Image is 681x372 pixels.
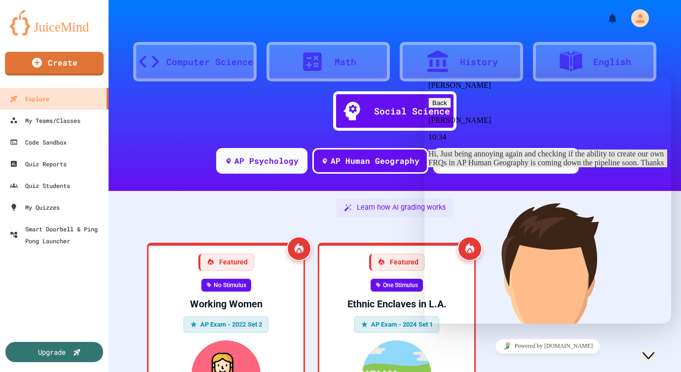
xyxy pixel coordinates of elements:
div: Smart Doorbell & Ping Pong Launcher [10,223,105,247]
div: AP Psychology [234,155,299,167]
span: Learn how AI grading works [357,202,446,213]
div: My Quizzes [10,201,60,213]
div: Upgrade [38,347,66,357]
div: AP Exam - 2024 Set 1 [354,316,440,333]
div: Computer Science [166,55,253,69]
div: Featured [198,254,254,271]
iframe: chat widget [424,77,671,324]
div: Math [335,55,356,69]
div: My Teams/Classes [10,114,80,126]
img: logo-orange.svg [10,10,99,36]
div: One Stimulus [371,279,423,292]
div: My Account [621,7,651,30]
div: Ethnic Enclaves in L.A. [327,298,466,310]
div: History [460,55,498,69]
div: Code Sandbox [10,136,67,148]
iframe: chat widget [640,333,671,362]
div: Explore [10,93,49,105]
div: My Notifications [588,10,621,27]
div: English [593,55,631,69]
div: Featured [369,254,425,271]
div: AP Human Geography [331,155,419,167]
div: Quiz Students [10,180,70,191]
div: Working Women [156,298,296,310]
img: Agent profile image [4,98,243,337]
div: Quiz Reports [10,158,67,170]
div: Social Science [374,105,450,118]
iframe: chat widget [424,335,671,357]
div: No Stimulus [201,279,251,292]
a: Create [5,52,104,75]
div: AP Exam - 2022 Set 2 [184,316,269,333]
